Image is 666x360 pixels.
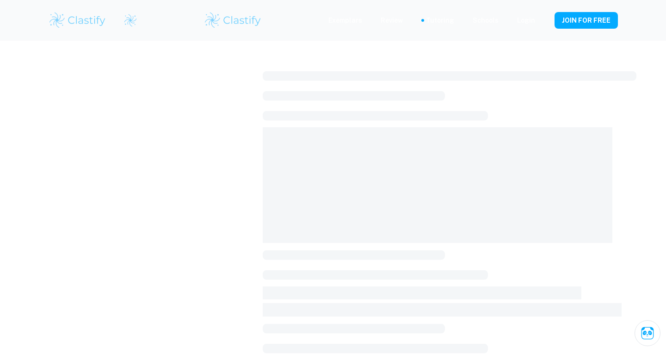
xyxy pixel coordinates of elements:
p: Review [381,15,403,25]
img: Clastify logo [203,11,262,30]
p: Exemplars [328,15,362,25]
button: Help and Feedback [543,18,547,23]
a: Clastify logo [118,13,137,27]
img: Clastify logo [123,13,137,27]
a: Tutoring [426,15,454,25]
a: Login [517,15,535,25]
button: Ask Clai [635,320,660,346]
img: Clastify logo [48,11,107,30]
button: JOIN FOR FREE [555,12,618,29]
a: Schools [473,15,499,25]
